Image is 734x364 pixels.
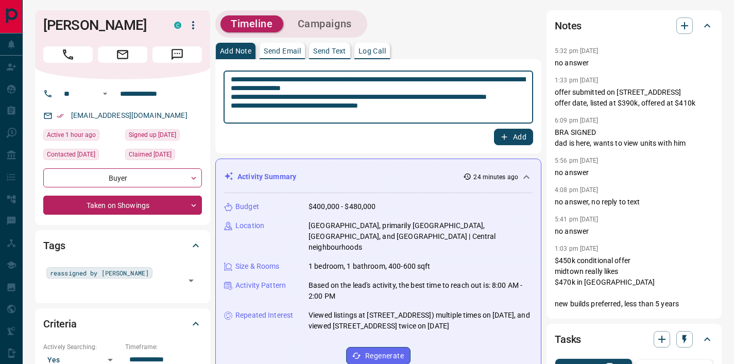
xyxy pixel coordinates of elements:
[309,310,533,332] p: Viewed listings at [STREET_ADDRESS]) multiple times on [DATE], and viewed [STREET_ADDRESS] twice ...
[152,46,202,63] span: Message
[309,220,533,253] p: [GEOGRAPHIC_DATA], primarily [GEOGRAPHIC_DATA], [GEOGRAPHIC_DATA], and [GEOGRAPHIC_DATA] | Centra...
[264,47,301,55] p: Send Email
[99,88,111,100] button: Open
[555,127,713,149] p: BRA SIGNED dad is here, wants to view units with him
[184,273,198,288] button: Open
[71,111,187,119] a: [EMAIL_ADDRESS][DOMAIN_NAME]
[235,310,293,321] p: Repeated Interest
[473,172,518,182] p: 24 minutes ago
[98,46,147,63] span: Email
[555,47,599,55] p: 5:32 pm [DATE]
[220,15,283,32] button: Timeline
[47,149,95,160] span: Contacted [DATE]
[309,201,376,212] p: $400,000 - $480,000
[129,130,176,140] span: Signed up [DATE]
[43,233,202,258] div: Tags
[125,149,202,163] div: Tue Dec 17 2024
[494,129,533,145] button: Add
[555,255,713,309] p: $450k conditional offer midtown really likes $470k in [GEOGRAPHIC_DATA] new builds preferred, les...
[235,220,264,231] p: Location
[220,47,251,55] p: Add Note
[555,167,713,178] p: no answer
[43,46,93,63] span: Call
[50,268,149,278] span: reassigned by [PERSON_NAME]
[235,201,259,212] p: Budget
[555,58,713,68] p: no answer
[57,112,64,119] svg: Email Verified
[555,197,713,207] p: no answer, no reply to text
[125,129,202,144] div: Tue Nov 19 2019
[555,13,713,38] div: Notes
[43,342,120,352] p: Actively Searching:
[129,149,172,160] span: Claimed [DATE]
[555,77,599,84] p: 1:33 pm [DATE]
[555,18,582,34] h2: Notes
[555,186,599,194] p: 4:08 pm [DATE]
[313,47,346,55] p: Send Text
[287,15,362,32] button: Campaigns
[174,22,181,29] div: condos.ca
[235,261,280,272] p: Size & Rooms
[555,226,713,237] p: no answer
[309,280,533,302] p: Based on the lead's activity, the best time to reach out is: 8:00 AM - 2:00 PM
[309,261,431,272] p: 1 bedroom, 1 bathroom, 400-600 sqft
[125,342,202,352] p: Timeframe:
[555,157,599,164] p: 5:56 pm [DATE]
[555,87,713,109] p: offer submitted on [STREET_ADDRESS] offer date, listed at $390k, offered at $410k
[43,149,120,163] div: Mon Dec 20 2021
[555,331,581,348] h2: Tasks
[237,171,296,182] p: Activity Summary
[43,129,120,144] div: Tue Oct 14 2025
[555,216,599,223] p: 5:41 pm [DATE]
[43,316,77,332] h2: Criteria
[43,196,202,215] div: Taken on Showings
[555,117,599,124] p: 6:09 pm [DATE]
[47,130,96,140] span: Active 1 hour ago
[359,47,386,55] p: Log Call
[43,311,202,336] div: Criteria
[235,280,286,291] p: Activity Pattern
[43,17,159,33] h1: [PERSON_NAME]
[224,167,533,186] div: Activity Summary24 minutes ago
[43,168,202,187] div: Buyer
[43,237,65,254] h2: Tags
[555,327,713,352] div: Tasks
[555,245,599,252] p: 1:03 pm [DATE]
